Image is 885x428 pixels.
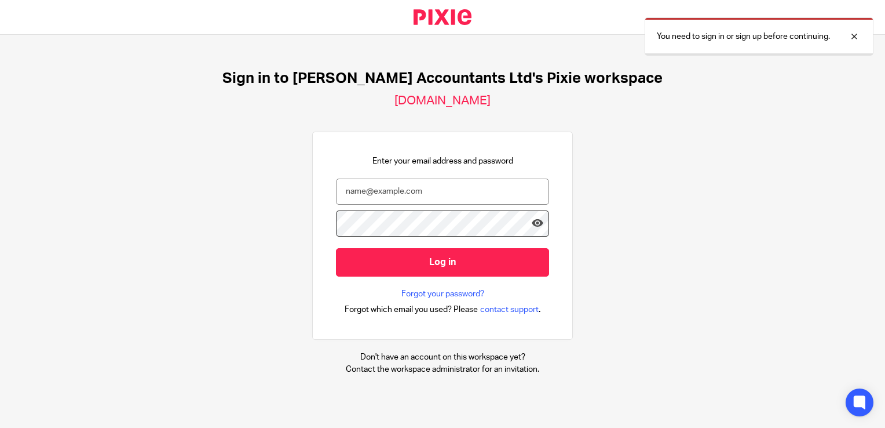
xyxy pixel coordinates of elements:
[657,31,830,42] p: You need to sign in or sign up before continuing.
[345,303,541,316] div: .
[394,93,491,108] h2: [DOMAIN_NAME]
[222,70,663,88] h1: Sign in to [PERSON_NAME] Accountants Ltd's Pixie workspace
[345,304,478,315] span: Forgot which email you used? Please
[336,248,549,277] input: Log in
[346,351,539,363] p: Don't have an account on this workspace yet?
[401,288,484,300] a: Forgot your password?
[336,179,549,205] input: name@example.com
[480,304,539,315] span: contact support
[346,364,539,375] p: Contact the workspace administrator for an invitation.
[372,155,513,167] p: Enter your email address and password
